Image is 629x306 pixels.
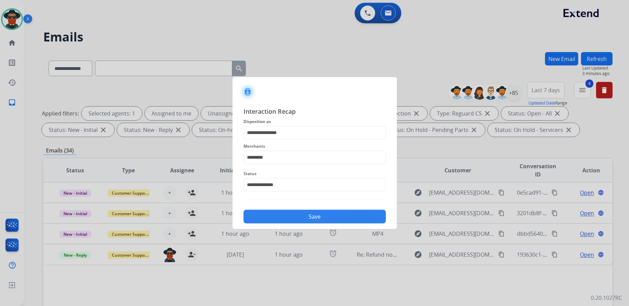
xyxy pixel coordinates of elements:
p: 0.20.1027RC [591,294,622,302]
img: contactIcon [239,84,256,100]
span: Interaction Recap [244,107,386,118]
span: Disposition as [244,118,386,126]
button: Save [244,210,386,223]
span: Status [244,170,386,178]
span: Merchants [244,142,386,150]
